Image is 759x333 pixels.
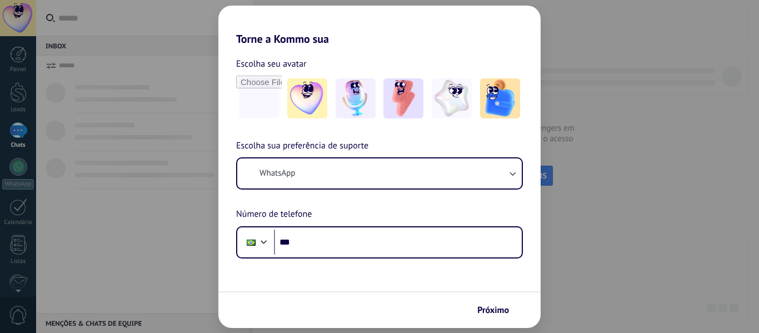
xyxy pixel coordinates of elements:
span: Escolha seu avatar [236,57,307,71]
span: Número de telefone [236,207,312,222]
span: Escolha sua preferência de suporte [236,139,368,153]
img: -4.jpeg [432,78,472,118]
img: -3.jpeg [383,78,423,118]
div: Brazil: + 55 [241,231,262,254]
img: -5.jpeg [480,78,520,118]
span: Próximo [477,306,509,314]
h2: Torne a Kommo sua [218,6,541,46]
img: -1.jpeg [287,78,327,118]
button: Próximo [472,301,524,320]
button: WhatsApp [237,158,522,188]
img: -2.jpeg [336,78,376,118]
span: WhatsApp [259,168,295,179]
